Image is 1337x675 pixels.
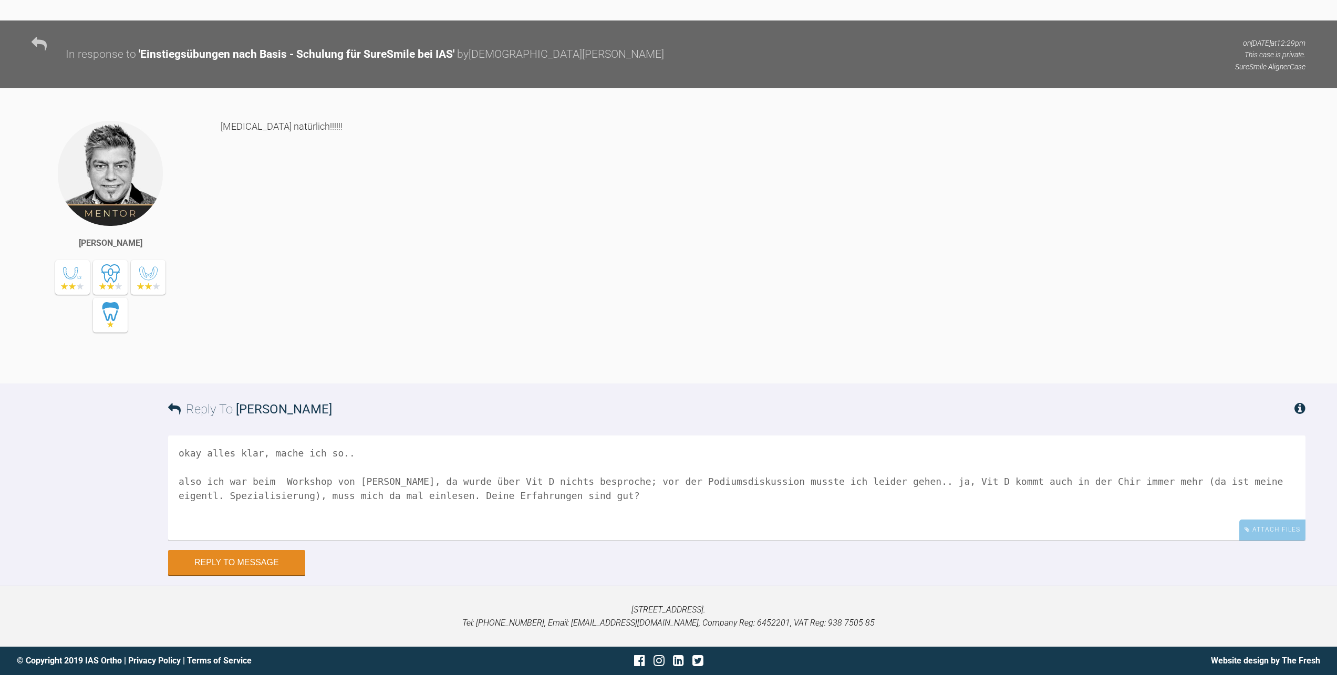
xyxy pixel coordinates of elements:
[79,236,142,250] div: [PERSON_NAME]
[17,654,451,668] div: © Copyright 2019 IAS Ortho | |
[187,656,252,666] a: Terms of Service
[236,402,332,417] span: [PERSON_NAME]
[139,45,454,63] div: ' Einstiegsübungen nach Basis - Schulung für SureSmile bei IAS '
[457,45,664,63] div: by [DEMOGRAPHIC_DATA][PERSON_NAME]
[128,656,181,666] a: Privacy Policy
[57,119,164,226] img: Jens Dr. Nolte
[1239,520,1305,540] div: Attach Files
[1235,37,1305,48] p: on [DATE] at 12:29pm
[1235,49,1305,60] p: This case is private.
[1235,60,1305,72] p: SureSmile Aligner Case
[66,45,136,63] div: In response to
[1211,656,1320,666] a: Website design by The Fresh
[168,435,1305,540] textarea: okay alles klar, mache ich so.. also ich war beim Workshop von [PERSON_NAME], da wurde über Vit D...
[221,119,1305,367] div: [MEDICAL_DATA] natürlich!!!!!!
[17,603,1320,629] p: [STREET_ADDRESS]. Tel: [PHONE_NUMBER], Email: [EMAIL_ADDRESS][DOMAIN_NAME], Company Reg: 6452201,...
[168,549,305,575] button: Reply to Message
[168,399,332,419] h3: Reply To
